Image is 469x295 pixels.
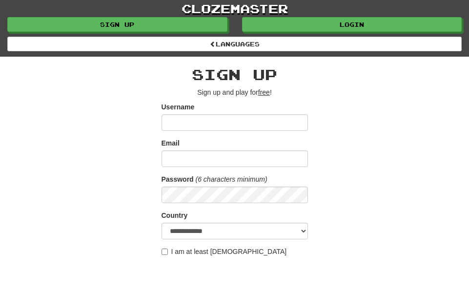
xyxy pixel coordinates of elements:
a: Login [242,17,462,32]
em: (6 characters minimum) [196,175,267,183]
a: Sign up [7,17,227,32]
label: I am at least [DEMOGRAPHIC_DATA] [162,247,287,256]
label: Password [162,174,194,184]
label: Email [162,138,180,148]
label: Username [162,102,195,112]
p: Sign up and play for ! [162,87,308,97]
h2: Sign up [162,66,308,83]
a: Languages [7,37,462,51]
input: I am at least [DEMOGRAPHIC_DATA] [162,249,168,255]
u: free [258,88,270,96]
label: Country [162,211,188,220]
